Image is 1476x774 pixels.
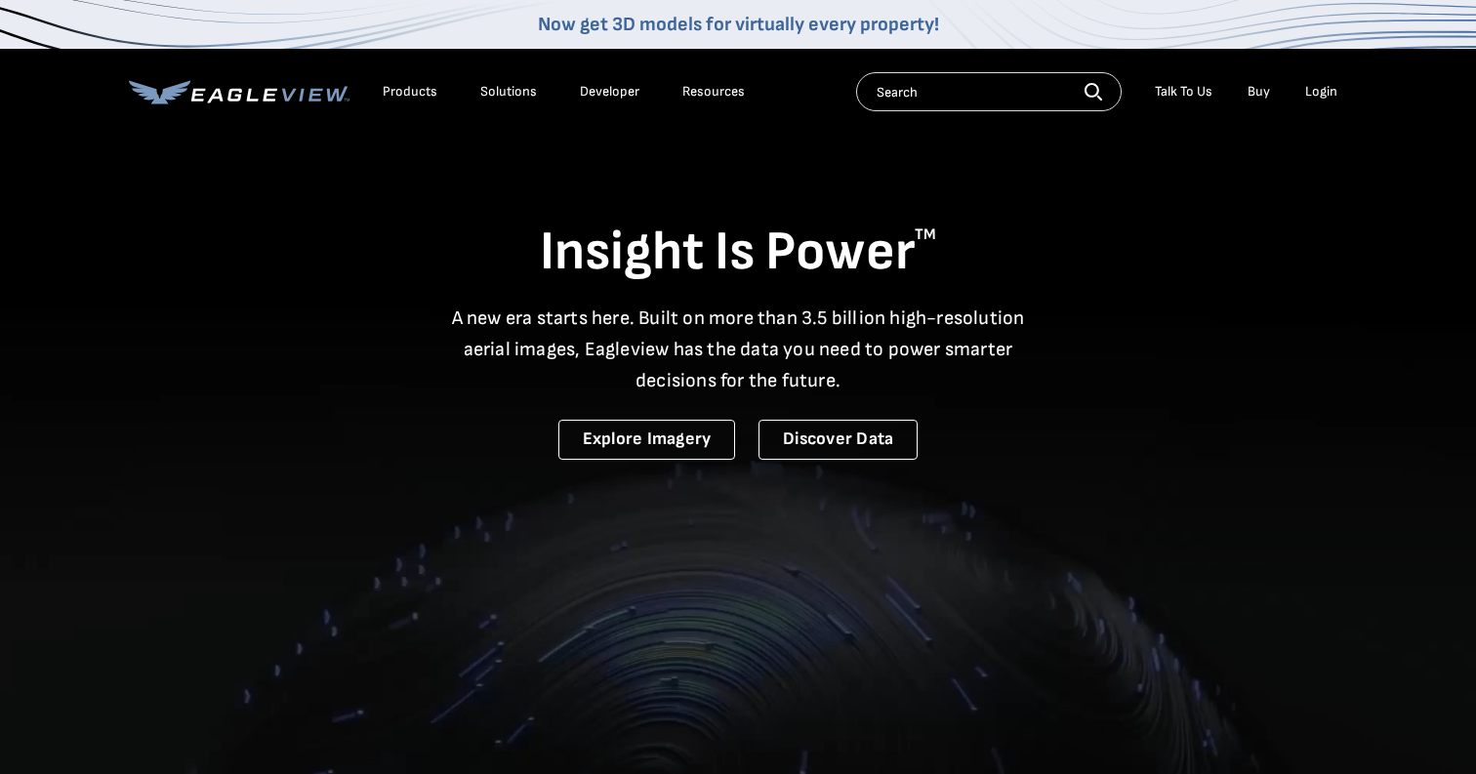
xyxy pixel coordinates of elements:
a: Now get 3D models for virtually every property! [538,13,939,36]
input: Search [856,72,1122,111]
div: Resources [682,83,745,101]
p: A new era starts here. Built on more than 3.5 billion high-resolution aerial images, Eagleview ha... [439,303,1037,396]
a: Developer [580,83,639,101]
a: Buy [1248,83,1270,101]
div: Solutions [480,83,537,101]
h1: Insight Is Power [129,219,1347,287]
a: Explore Imagery [558,420,736,460]
div: Products [383,83,437,101]
div: Login [1305,83,1337,101]
a: Discover Data [758,420,918,460]
div: Talk To Us [1155,83,1212,101]
sup: TM [915,225,936,244]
